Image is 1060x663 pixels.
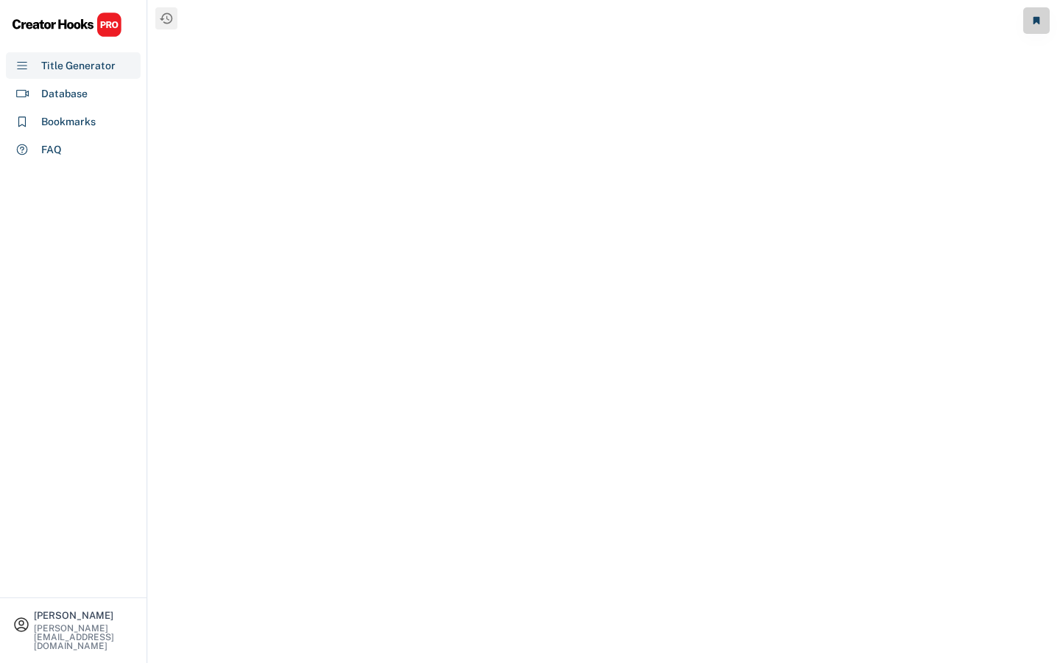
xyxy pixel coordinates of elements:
[41,114,96,130] div: Bookmarks
[12,12,122,38] img: CHPRO%20Logo.svg
[41,58,116,74] div: Title Generator
[41,86,88,102] div: Database
[34,624,134,650] div: [PERSON_NAME][EMAIL_ADDRESS][DOMAIN_NAME]
[34,611,134,620] div: [PERSON_NAME]
[41,142,62,158] div: FAQ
